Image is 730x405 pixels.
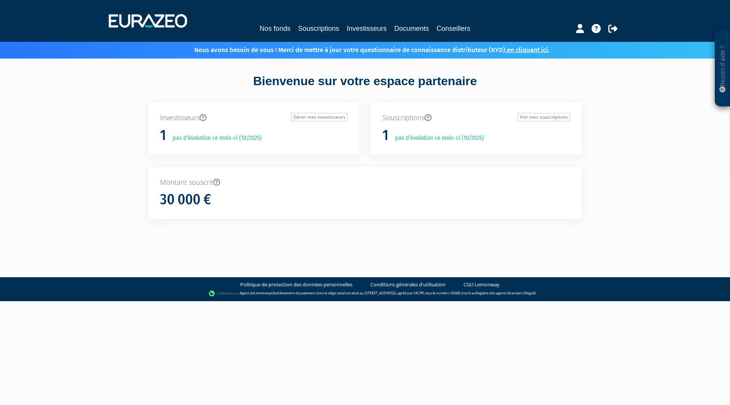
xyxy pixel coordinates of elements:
[463,281,500,288] a: CGU Lemonway
[172,44,549,55] p: Nous avons besoin de vous ! Merci de mettre à jour votre questionnaire de connaissance distribute...
[382,127,389,143] h1: 1
[143,73,587,102] div: Bienvenue sur votre espace partenaire
[370,281,446,288] a: Conditions générales d'utilisation
[390,134,484,143] p: pas d'évolution ce mois-ci (10/2025)
[394,23,429,34] a: Documents
[507,46,549,54] a: en cliquant ici.
[298,23,339,34] a: Souscriptions
[109,14,187,28] img: 1732889491-logotype_eurazeo_blanc_rvb.png
[8,290,722,297] div: - Agent de (établissement de paiement dont le siège social est situé au [STREET_ADDRESS], agréé p...
[167,134,262,143] p: pas d'évolution ce mois-ci (10/2025)
[260,23,290,34] a: Nos fonds
[517,113,570,121] a: Voir mes souscriptions
[382,113,570,123] p: Souscriptions
[476,291,536,296] a: Registre des agents financiers (Regafi)
[254,291,271,296] a: Lemonway
[160,113,348,123] p: Investisseurs
[160,192,211,208] h1: 30 000 €
[718,35,727,103] p: Besoin d'aide ?
[436,23,470,34] a: Conseillers
[291,113,348,121] a: Gérer mes investisseurs
[160,178,570,187] p: Montant souscrit
[347,23,387,34] a: Investisseurs
[209,290,238,297] img: logo-lemonway.png
[160,127,166,143] h1: 1
[240,281,352,288] a: Politique de protection des données personnelles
